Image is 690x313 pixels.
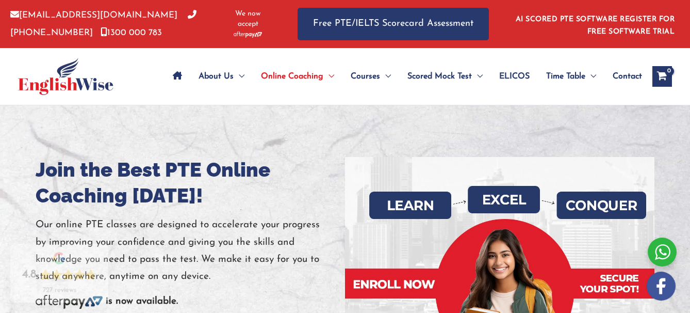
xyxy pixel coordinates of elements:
[585,58,596,95] span: Menu Toggle
[36,216,345,285] p: Our online PTE classes are designed to accelerate your progress by improving your confidence and ...
[538,58,604,95] a: Time TableMenu Toggle
[106,296,178,306] b: is now available.
[298,8,489,40] a: Free PTE/IELTS Scorecard Assessment
[22,268,96,282] div: Rating: 4.8 out of 5
[22,268,37,282] div: 4.8
[380,58,391,95] span: Menu Toggle
[234,32,262,37] img: Afterpay-Logo
[10,11,177,20] a: [EMAIL_ADDRESS][DOMAIN_NAME]
[499,58,530,95] span: ELICOS
[399,58,491,95] a: Scored Mock TestMenu Toggle
[43,286,76,294] div: 727 reviews
[10,11,196,37] a: [PHONE_NUMBER]
[36,157,345,209] h1: Join the Best PTE Online Coaching [DATE]!
[18,58,113,95] img: cropped-ew-logo
[407,58,472,95] span: Scored Mock Test
[351,58,380,95] span: Courses
[546,58,585,95] span: Time Table
[613,58,642,95] span: Contact
[224,9,272,29] span: We now accept
[647,272,676,301] img: white-facebook.png
[234,58,244,95] span: Menu Toggle
[472,58,483,95] span: Menu Toggle
[199,58,234,95] span: About Us
[165,58,642,95] nav: Site Navigation: Main Menu
[253,58,342,95] a: Online CoachingMenu Toggle
[491,58,538,95] a: ELICOS
[516,15,675,36] a: AI SCORED PTE SOFTWARE REGISTER FOR FREE SOFTWARE TRIAL
[190,58,253,95] a: About UsMenu Toggle
[323,58,334,95] span: Menu Toggle
[652,66,672,87] a: View Shopping Cart, empty
[510,7,680,41] aside: Header Widget 1
[261,58,323,95] span: Online Coaching
[604,58,642,95] a: Contact
[101,28,162,37] a: 1300 000 783
[342,58,399,95] a: CoursesMenu Toggle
